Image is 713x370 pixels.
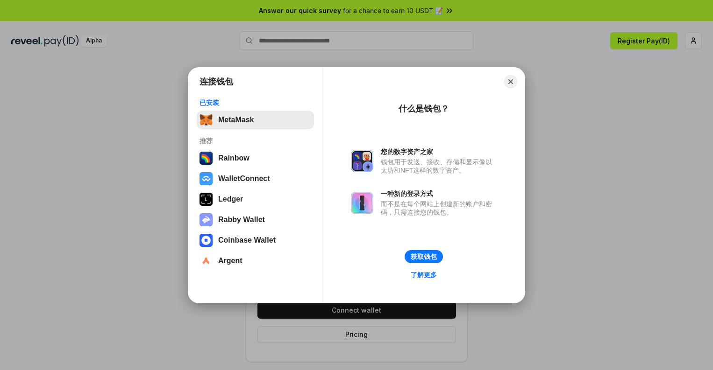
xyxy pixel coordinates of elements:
div: Argent [218,257,242,265]
div: 了解更多 [411,271,437,279]
img: svg+xml,%3Csvg%20xmlns%3D%22http%3A%2F%2Fwww.w3.org%2F2000%2Fsvg%22%20fill%3D%22none%22%20viewBox... [351,192,373,214]
div: 获取钱包 [411,252,437,261]
div: 推荐 [200,137,311,145]
button: Argent [197,251,314,270]
img: svg+xml,%3Csvg%20fill%3D%22none%22%20height%3D%2233%22%20viewBox%3D%220%200%2035%2033%22%20width%... [200,113,213,126]
button: Rainbow [197,149,314,168]
div: Ledger [218,195,243,203]
button: WalletConnect [197,169,314,188]
button: Rabby Wallet [197,210,314,229]
img: svg+xml,%3Csvg%20width%3D%2228%22%20height%3D%2228%22%20viewBox%3D%220%200%2028%2028%22%20fill%3D... [200,254,213,267]
div: 您的数字资产之家 [381,147,497,156]
button: Coinbase Wallet [197,231,314,250]
img: svg+xml,%3Csvg%20xmlns%3D%22http%3A%2F%2Fwww.w3.org%2F2000%2Fsvg%22%20fill%3D%22none%22%20viewBox... [200,213,213,226]
img: svg+xml,%3Csvg%20xmlns%3D%22http%3A%2F%2Fwww.w3.org%2F2000%2Fsvg%22%20width%3D%2228%22%20height%3... [200,193,213,206]
div: WalletConnect [218,175,270,183]
img: svg+xml,%3Csvg%20width%3D%22120%22%20height%3D%22120%22%20viewBox%3D%220%200%20120%20120%22%20fil... [200,152,213,165]
div: Rabby Wallet [218,216,265,224]
img: svg+xml,%3Csvg%20width%3D%2228%22%20height%3D%2228%22%20viewBox%3D%220%200%2028%2028%22%20fill%3D... [200,234,213,247]
div: Rainbow [218,154,250,162]
button: 获取钱包 [405,250,443,263]
img: svg+xml,%3Csvg%20width%3D%2228%22%20height%3D%2228%22%20viewBox%3D%220%200%2028%2028%22%20fill%3D... [200,172,213,185]
h1: 连接钱包 [200,76,233,87]
button: MetaMask [197,111,314,129]
div: 一种新的登录方式 [381,189,497,198]
div: 钱包用于发送、接收、存储和显示像以太坊和NFT这样的数字资产。 [381,158,497,175]
div: MetaMask [218,116,254,124]
button: Ledger [197,190,314,209]
button: Close [504,75,517,88]
div: 什么是钱包？ [399,103,449,114]
a: 了解更多 [405,269,442,281]
div: Coinbase Wallet [218,236,276,244]
div: 而不是在每个网站上创建新的账户和密码，只需连接您的钱包。 [381,200,497,216]
div: 已安装 [200,98,311,107]
img: svg+xml,%3Csvg%20xmlns%3D%22http%3A%2F%2Fwww.w3.org%2F2000%2Fsvg%22%20fill%3D%22none%22%20viewBox... [351,150,373,172]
